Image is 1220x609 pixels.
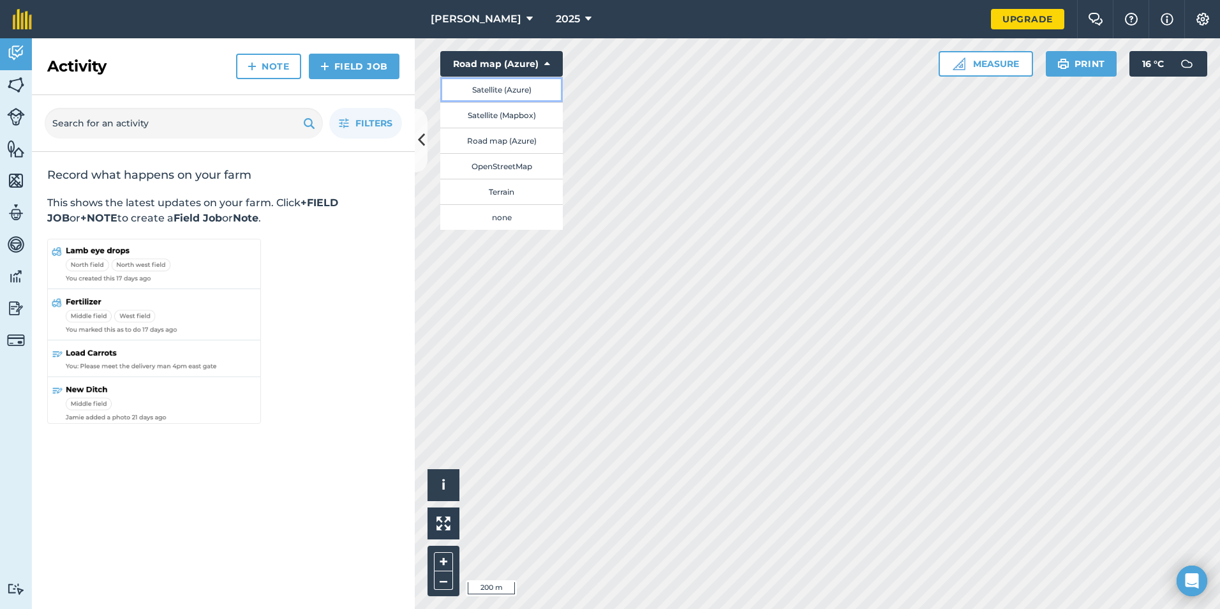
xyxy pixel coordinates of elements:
img: svg+xml;base64,PD94bWwgdmVyc2lvbj0iMS4wIiBlbmNvZGluZz0idXRmLTgiPz4KPCEtLSBHZW5lcmF0b3I6IEFkb2JlIE... [7,235,25,254]
button: Satellite (Azure) [440,77,563,102]
img: svg+xml;base64,PHN2ZyB4bWxucz0iaHR0cDovL3d3dy53My5vcmcvMjAwMC9zdmciIHdpZHRoPSIxNCIgaGVpZ2h0PSIyNC... [248,59,257,74]
button: Terrain [440,179,563,204]
img: svg+xml;base64,PHN2ZyB4bWxucz0iaHR0cDovL3d3dy53My5vcmcvMjAwMC9zdmciIHdpZHRoPSI1NiIgaGVpZ2h0PSI2MC... [7,171,25,190]
img: svg+xml;base64,PD94bWwgdmVyc2lvbj0iMS4wIiBlbmNvZGluZz0idXRmLTgiPz4KPCEtLSBHZW5lcmF0b3I6IEFkb2JlIE... [7,299,25,318]
img: svg+xml;base64,PD94bWwgdmVyc2lvbj0iMS4wIiBlbmNvZGluZz0idXRmLTgiPz4KPCEtLSBHZW5lcmF0b3I6IEFkb2JlIE... [7,331,25,349]
img: A question mark icon [1124,13,1139,26]
span: [PERSON_NAME] [431,11,521,27]
a: Note [236,54,301,79]
img: svg+xml;base64,PD94bWwgdmVyc2lvbj0iMS4wIiBlbmNvZGluZz0idXRmLTgiPz4KPCEtLSBHZW5lcmF0b3I6IEFkb2JlIE... [7,108,25,126]
span: 16 ° C [1142,51,1164,77]
strong: Field Job [174,212,222,224]
img: svg+xml;base64,PHN2ZyB4bWxucz0iaHR0cDovL3d3dy53My5vcmcvMjAwMC9zdmciIHdpZHRoPSIxOSIgaGVpZ2h0PSIyNC... [1057,56,1069,71]
a: Field Job [309,54,399,79]
img: fieldmargin Logo [13,9,32,29]
img: svg+xml;base64,PHN2ZyB4bWxucz0iaHR0cDovL3d3dy53My5vcmcvMjAwMC9zdmciIHdpZHRoPSI1NiIgaGVpZ2h0PSI2MC... [7,139,25,158]
h2: Activity [47,56,107,77]
img: svg+xml;base64,PD94bWwgdmVyc2lvbj0iMS4wIiBlbmNvZGluZz0idXRmLTgiPz4KPCEtLSBHZW5lcmF0b3I6IEFkb2JlIE... [7,267,25,286]
p: This shows the latest updates on your farm. Click or to create a or . [47,195,399,226]
a: Upgrade [991,9,1064,29]
img: svg+xml;base64,PHN2ZyB4bWxucz0iaHR0cDovL3d3dy53My5vcmcvMjAwMC9zdmciIHdpZHRoPSIxNyIgaGVpZ2h0PSIxNy... [1161,11,1173,27]
img: Ruler icon [953,57,965,70]
span: i [442,477,445,493]
button: i [428,469,459,501]
button: – [434,571,453,590]
button: Satellite (Mapbox) [440,102,563,128]
button: none [440,204,563,230]
button: 16 °C [1129,51,1207,77]
div: Open Intercom Messenger [1177,566,1207,596]
button: Road map (Azure) [440,51,563,77]
button: Filters [329,108,402,139]
input: Search for an activity [45,108,323,139]
button: + [434,552,453,571]
img: A cog icon [1195,13,1210,26]
button: Measure [939,51,1033,77]
img: svg+xml;base64,PHN2ZyB4bWxucz0iaHR0cDovL3d3dy53My5vcmcvMjAwMC9zdmciIHdpZHRoPSIxOSIgaGVpZ2h0PSIyNC... [303,116,315,131]
img: Two speech bubbles overlapping with the left bubble in the forefront [1088,13,1103,26]
strong: Note [233,212,258,224]
img: Four arrows, one pointing top left, one top right, one bottom right and the last bottom left [436,516,450,530]
img: svg+xml;base64,PD94bWwgdmVyc2lvbj0iMS4wIiBlbmNvZGluZz0idXRmLTgiPz4KPCEtLSBHZW5lcmF0b3I6IEFkb2JlIE... [7,583,25,595]
img: svg+xml;base64,PD94bWwgdmVyc2lvbj0iMS4wIiBlbmNvZGluZz0idXRmLTgiPz4KPCEtLSBHZW5lcmF0b3I6IEFkb2JlIE... [7,43,25,63]
strong: +NOTE [80,212,117,224]
img: svg+xml;base64,PD94bWwgdmVyc2lvbj0iMS4wIiBlbmNvZGluZz0idXRmLTgiPz4KPCEtLSBHZW5lcmF0b3I6IEFkb2JlIE... [7,203,25,222]
h2: Record what happens on your farm [47,167,399,183]
span: Filters [355,116,392,130]
span: 2025 [556,11,580,27]
button: Print [1046,51,1117,77]
button: OpenStreetMap [440,153,563,179]
img: svg+xml;base64,PHN2ZyB4bWxucz0iaHR0cDovL3d3dy53My5vcmcvMjAwMC9zdmciIHdpZHRoPSIxNCIgaGVpZ2h0PSIyNC... [320,59,329,74]
button: Road map (Azure) [440,128,563,153]
img: svg+xml;base64,PHN2ZyB4bWxucz0iaHR0cDovL3d3dy53My5vcmcvMjAwMC9zdmciIHdpZHRoPSI1NiIgaGVpZ2h0PSI2MC... [7,75,25,94]
img: svg+xml;base64,PD94bWwgdmVyc2lvbj0iMS4wIiBlbmNvZGluZz0idXRmLTgiPz4KPCEtLSBHZW5lcmF0b3I6IEFkb2JlIE... [1174,51,1200,77]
